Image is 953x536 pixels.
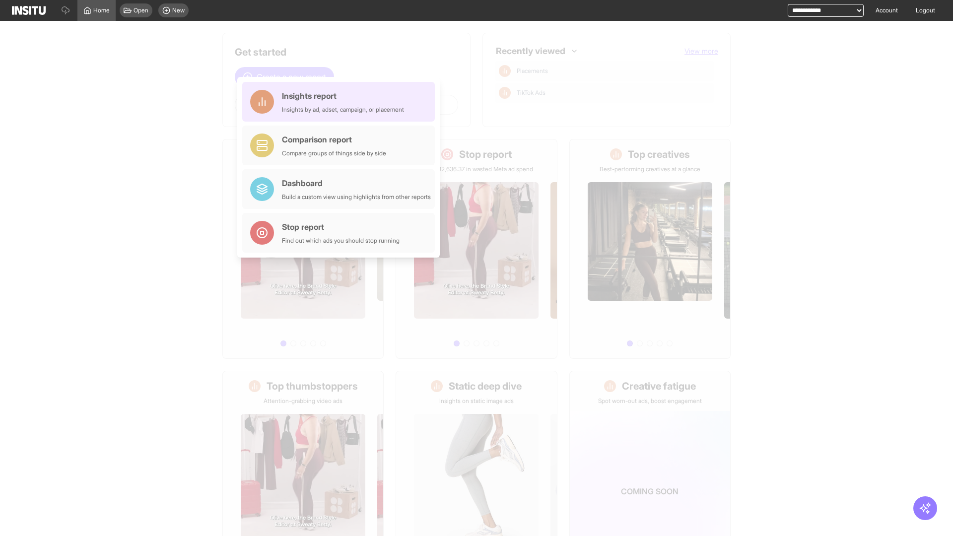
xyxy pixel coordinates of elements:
[282,193,431,201] div: Build a custom view using highlights from other reports
[282,149,386,157] div: Compare groups of things side by side
[282,106,404,114] div: Insights by ad, adset, campaign, or placement
[282,177,431,189] div: Dashboard
[282,221,400,233] div: Stop report
[282,237,400,245] div: Find out which ads you should stop running
[282,134,386,145] div: Comparison report
[172,6,185,14] span: New
[93,6,110,14] span: Home
[282,90,404,102] div: Insights report
[134,6,148,14] span: Open
[12,6,46,15] img: Logo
